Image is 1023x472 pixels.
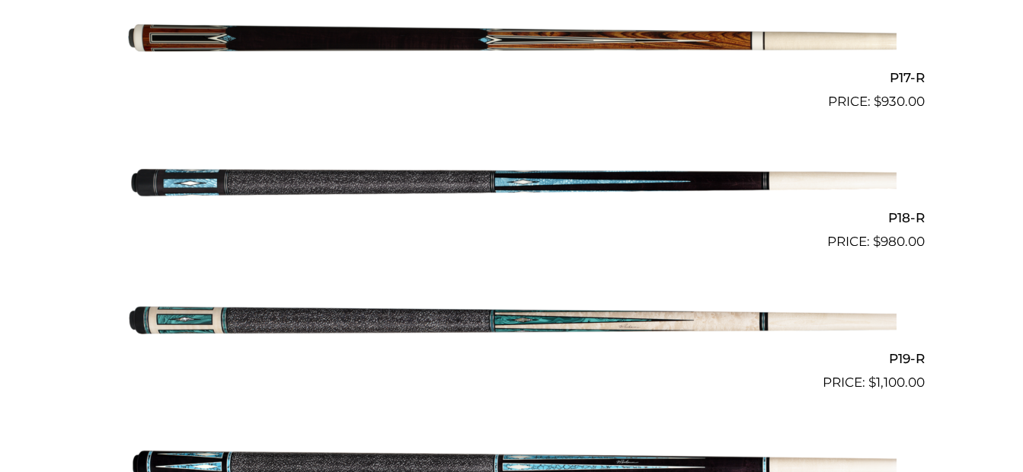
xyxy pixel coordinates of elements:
h2: P18-R [99,204,925,232]
h2: P19-R [99,344,925,372]
span: $ [873,234,881,249]
img: P18-R [127,118,897,246]
bdi: 930.00 [874,94,925,109]
a: P18-R $980.00 [99,118,925,252]
bdi: 1,100.00 [868,375,925,390]
span: $ [868,375,876,390]
span: $ [874,94,881,109]
a: P19-R $1,100.00 [99,258,925,392]
h2: P17-R [99,63,925,91]
img: P19-R [127,258,897,386]
bdi: 980.00 [873,234,925,249]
